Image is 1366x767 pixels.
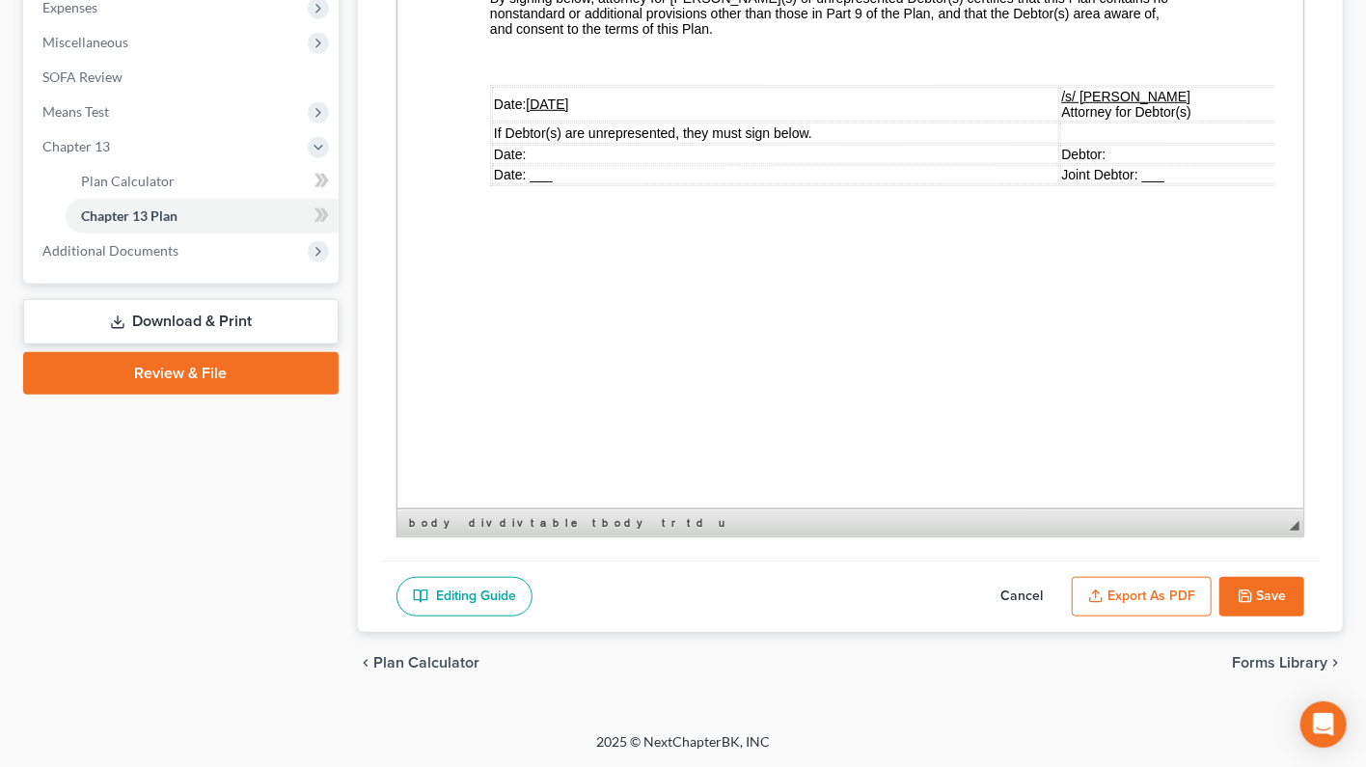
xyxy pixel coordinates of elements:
button: Cancel [979,577,1064,617]
span: Chapter 13 Plan [81,207,178,224]
button: chevron_left Plan Calculator [358,655,479,671]
button: Forms Library chevron_right [1232,655,1343,671]
span: Additional Documents [42,242,178,259]
u: /s/ [PERSON_NAME] [665,356,794,371]
a: u element [715,513,726,533]
span: Date: [96,414,128,429]
span: Chapter 13 [42,138,110,154]
a: body element [405,513,463,533]
a: Plan Calculator [66,164,339,199]
span: Miscellaneous [42,34,128,50]
a: tbody element [588,513,656,533]
a: div element [496,513,525,533]
span: Plan Calculator [81,173,175,189]
button: Export as PDF [1072,577,1212,617]
span: Attorney for Debtor(s) [665,356,795,387]
i: chevron_right [1327,655,1343,671]
span: Date: ___ [96,434,155,450]
span: Debtor: [665,414,709,429]
a: Review & File [23,352,339,395]
span: Forms Library [1232,655,1327,671]
div: 2025 © NextChapterBK, INC [133,732,1233,767]
span: Means Test [42,103,109,120]
div: Open Intercom Messenger [1300,701,1347,748]
a: table element [527,513,587,533]
i: chevron_left [358,655,373,671]
a: SOFA Review [27,60,339,95]
a: Download & Print [23,299,339,344]
a: Editing Guide [396,577,533,617]
span: Joint Debtor: ___ [665,434,768,450]
span: If Debtor(s) are unrepresented, they must sign below. [96,393,415,408]
a: tr element [658,513,681,533]
a: td element [683,513,713,533]
a: Chapter 13 Plan [66,199,339,233]
span: Plan Calculator [373,655,479,671]
button: Save [1219,577,1304,617]
a: div element [465,513,494,533]
span: Resize [1290,521,1299,531]
span: SOFA Review [42,68,123,85]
